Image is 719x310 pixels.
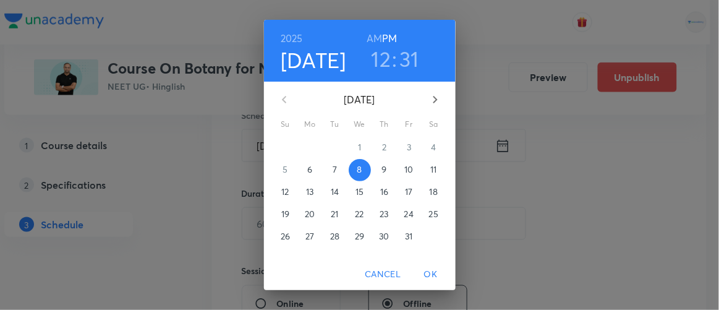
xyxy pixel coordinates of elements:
[423,159,445,181] button: 11
[365,267,401,282] span: Cancel
[281,47,346,73] button: [DATE]
[307,163,312,176] p: 6
[333,163,337,176] p: 7
[411,263,451,286] button: OK
[398,181,420,204] button: 17
[423,181,445,204] button: 18
[367,30,382,47] button: AM
[373,181,396,204] button: 16
[373,118,396,131] span: Th
[416,267,446,282] span: OK
[299,181,321,204] button: 13
[429,208,438,220] p: 25
[398,118,420,131] span: Fr
[423,204,445,226] button: 25
[305,230,314,243] p: 27
[392,46,397,72] h3: :
[305,208,315,220] p: 20
[299,226,321,248] button: 27
[324,159,346,181] button: 7
[324,181,346,204] button: 14
[360,263,406,286] button: Cancel
[405,186,412,198] p: 17
[331,208,338,220] p: 21
[379,230,389,243] p: 30
[380,208,388,220] p: 23
[330,230,339,243] p: 28
[430,163,436,176] p: 11
[324,226,346,248] button: 28
[349,204,371,226] button: 22
[430,186,438,198] p: 18
[274,181,297,204] button: 12
[281,186,289,198] p: 12
[405,230,412,243] p: 31
[274,226,297,248] button: 26
[299,159,321,181] button: 6
[299,92,420,107] p: [DATE]
[372,46,391,72] button: 12
[274,118,297,131] span: Su
[349,181,371,204] button: 15
[355,186,364,198] p: 15
[274,204,297,226] button: 19
[373,204,396,226] button: 23
[331,186,339,198] p: 14
[281,208,289,220] p: 19
[400,46,420,72] button: 31
[357,163,362,176] p: 8
[349,159,371,181] button: 8
[380,186,388,198] p: 16
[324,118,346,131] span: Tu
[398,204,420,226] button: 24
[381,163,386,176] p: 9
[355,230,364,243] p: 29
[355,208,364,220] p: 22
[382,30,397,47] button: PM
[398,159,420,181] button: 10
[281,230,290,243] p: 26
[404,163,413,176] p: 10
[398,226,420,248] button: 31
[324,204,346,226] button: 21
[423,118,445,131] span: Sa
[373,226,396,248] button: 30
[349,118,371,131] span: We
[306,186,313,198] p: 13
[281,30,303,47] button: 2025
[299,204,321,226] button: 20
[373,159,396,181] button: 9
[349,226,371,248] button: 29
[299,118,321,131] span: Mo
[404,208,414,220] p: 24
